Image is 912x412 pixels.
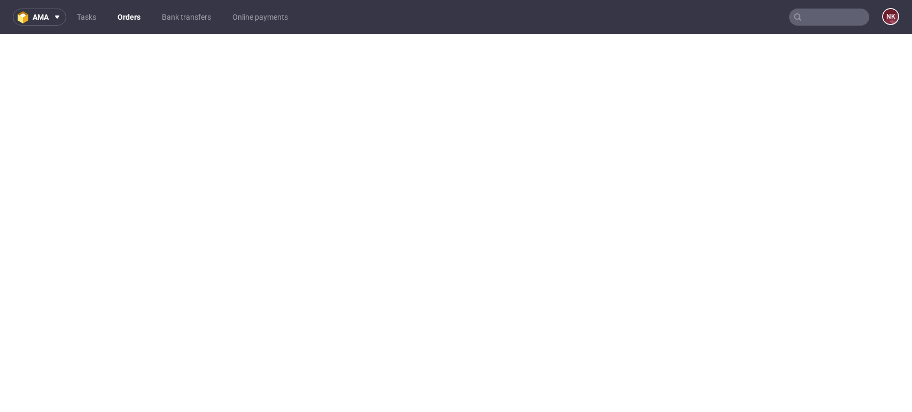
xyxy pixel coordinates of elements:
button: ama [13,9,66,26]
img: logo [18,11,33,23]
figcaption: NK [883,9,898,24]
a: Orders [111,9,147,26]
a: Bank transfers [155,9,217,26]
a: Online payments [226,9,294,26]
a: Tasks [71,9,103,26]
span: ama [33,13,49,21]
